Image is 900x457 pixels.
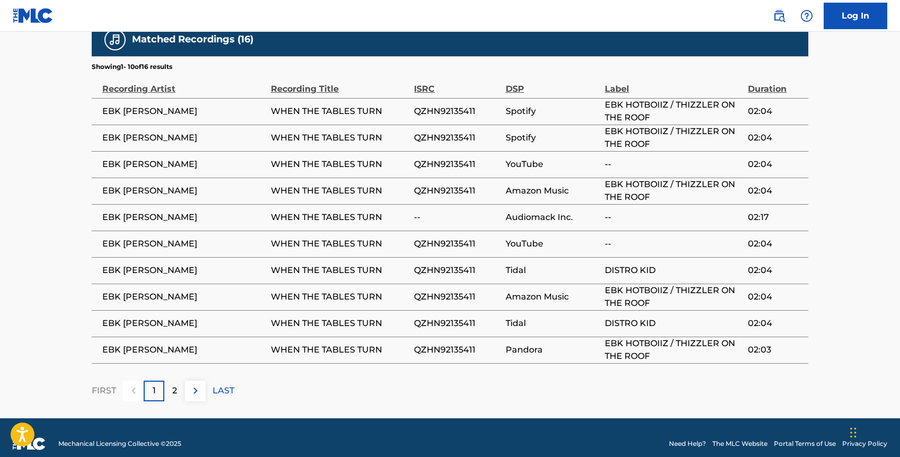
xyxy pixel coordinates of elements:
h5: Matched Recordings (16) [132,33,253,46]
span: EBK [PERSON_NAME] [102,344,266,356]
img: MLC Logo [13,8,54,23]
div: ISRC [414,72,500,95]
span: QZHN92135411 [414,238,500,250]
span: WHEN THE TABLES TURN [271,344,409,356]
span: EBK [PERSON_NAME] [102,211,266,224]
span: QZHN92135411 [414,344,500,356]
span: Audiomack Inc. [506,211,599,224]
span: 02:04 [748,291,803,303]
a: The MLC Website [712,439,767,449]
span: Amazon Music [506,291,599,303]
iframe: Chat Widget [847,406,900,457]
div: Recording Artist [102,72,266,95]
span: EBK [PERSON_NAME] [102,238,266,250]
span: EBK [PERSON_NAME] [102,184,266,197]
p: 1 [153,384,156,397]
span: EBK HOTBOIIZ / THIZZLER ON THE ROOF [605,337,743,363]
span: EBK HOTBOIIZ / THIZZLER ON THE ROOF [605,178,743,204]
span: EBK [PERSON_NAME] [102,264,266,277]
span: 02:17 [748,211,803,224]
div: Duration [748,72,803,95]
span: 02:04 [748,184,803,197]
span: 02:03 [748,344,803,356]
a: Need Help? [669,439,706,449]
span: QZHN92135411 [414,131,500,144]
span: 02:04 [748,131,803,144]
span: QZHN92135411 [414,291,500,303]
span: QZHN92135411 [414,184,500,197]
span: -- [605,158,743,171]
div: Drag [850,417,857,449]
span: Pandora [506,344,599,356]
p: Showing 1 - 10 of 16 results [92,62,172,72]
span: -- [605,238,743,250]
span: DISTRO KID [605,264,743,277]
span: 02:04 [748,105,803,118]
img: Matched Recordings [109,33,121,46]
div: Help [796,5,817,27]
span: Tidal [506,264,599,277]
span: 02:04 [748,238,803,250]
span: WHEN THE TABLES TURN [271,211,409,224]
span: WHEN THE TABLES TURN [271,317,409,330]
p: FIRST [92,384,116,397]
span: EBK [PERSON_NAME] [102,317,266,330]
span: EBK HOTBOIIZ / THIZZLER ON THE ROOF [605,99,743,124]
span: QZHN92135411 [414,317,500,330]
span: WHEN THE TABLES TURN [271,105,409,118]
div: Label [605,72,743,95]
div: Recording Title [271,72,409,95]
span: 02:04 [748,317,803,330]
span: Mechanical Licensing Collective © 2025 [58,439,181,449]
span: YouTube [506,238,599,250]
span: WHEN THE TABLES TURN [271,291,409,303]
span: EBK [PERSON_NAME] [102,131,266,144]
span: WHEN THE TABLES TURN [271,238,409,250]
span: QZHN92135411 [414,158,500,171]
span: QZHN92135411 [414,105,500,118]
span: EBK HOTBOIIZ / THIZZLER ON THE ROOF [605,284,743,310]
span: DISTRO KID [605,317,743,330]
a: Privacy Policy [842,439,887,449]
span: -- [414,211,500,224]
img: logo [13,437,46,450]
a: Public Search [769,5,790,27]
span: Spotify [506,131,599,144]
div: DSP [506,72,599,95]
p: LAST [213,384,234,397]
span: EBK [PERSON_NAME] [102,291,266,303]
span: Spotify [506,105,599,118]
span: EBK HOTBOIIZ / THIZZLER ON THE ROOF [605,125,743,151]
span: WHEN THE TABLES TURN [271,158,409,171]
a: Portal Terms of Use [774,439,836,449]
span: QZHN92135411 [414,264,500,277]
span: EBK [PERSON_NAME] [102,105,266,118]
span: Tidal [506,317,599,330]
span: EBK [PERSON_NAME] [102,158,266,171]
span: -- [605,211,743,224]
img: search [773,10,786,22]
img: right [189,384,202,397]
span: WHEN THE TABLES TURN [271,184,409,197]
span: Amazon Music [506,184,599,197]
span: YouTube [506,158,599,171]
p: 2 [172,384,177,397]
a: Log In [824,3,887,29]
span: 02:04 [748,158,803,171]
span: WHEN THE TABLES TURN [271,131,409,144]
span: WHEN THE TABLES TURN [271,264,409,277]
span: 02:04 [748,264,803,277]
img: help [800,10,813,22]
